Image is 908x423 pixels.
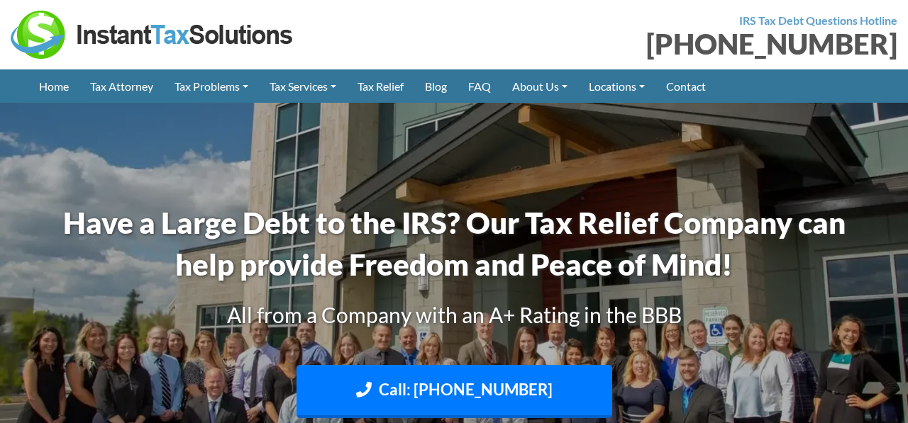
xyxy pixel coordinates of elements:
a: Locations [578,69,655,103]
div: [PHONE_NUMBER] [465,30,897,58]
a: About Us [502,69,578,103]
a: Call: [PHONE_NUMBER] [297,365,612,418]
h3: All from a Company with an A+ Rating in the BBB [60,300,848,329]
a: FAQ [458,69,502,103]
a: Tax Problems [164,69,259,103]
a: Home [28,69,79,103]
a: Instant Tax Solutions Logo [11,26,294,40]
a: Tax Attorney [79,69,164,103]
a: Tax Services [259,69,347,103]
h1: Have a Large Debt to the IRS? Our Tax Relief Company can help provide Freedom and Peace of Mind! [60,202,848,286]
img: Instant Tax Solutions Logo [11,11,294,59]
a: Blog [414,69,458,103]
a: Tax Relief [347,69,414,103]
a: Contact [655,69,716,103]
strong: IRS Tax Debt Questions Hotline [739,13,897,27]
